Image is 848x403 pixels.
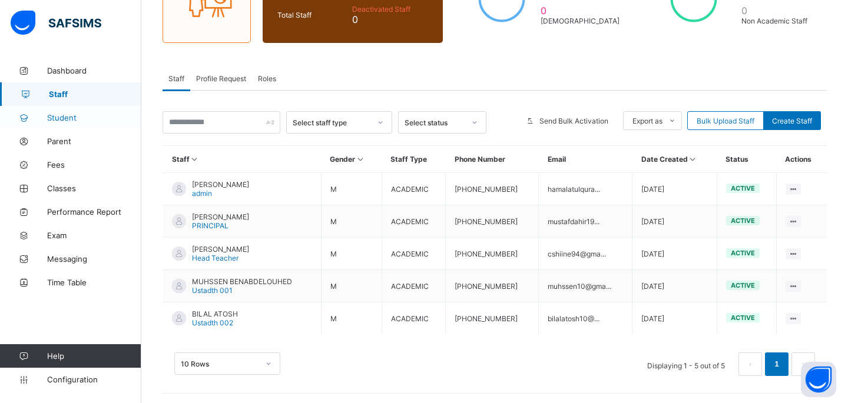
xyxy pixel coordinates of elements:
[352,5,428,14] span: Deactivated Staff
[352,14,428,25] span: 0
[741,5,812,16] span: 0
[697,116,754,125] span: Bulk Upload Staff
[382,146,446,173] th: Staff Type
[632,146,717,173] th: Date Created
[539,146,632,173] th: Email
[321,302,382,335] td: M
[49,89,141,99] span: Staff
[192,286,233,295] span: Ustadth 001
[632,205,717,238] td: [DATE]
[192,245,249,254] span: [PERSON_NAME]
[632,238,717,270] td: [DATE]
[321,146,382,173] th: Gender
[539,116,608,125] span: Send Bulk Activation
[638,352,734,376] li: Displaying 1 - 5 out of 5
[731,314,755,322] span: active
[47,278,141,287] span: Time Table
[801,362,836,397] button: Open asap
[731,249,755,257] span: active
[632,173,717,205] td: [DATE]
[791,352,815,376] li: 下一页
[168,74,184,83] span: Staff
[446,238,539,270] td: [PHONE_NUMBER]
[47,231,141,240] span: Exam
[11,11,101,35] img: safsims
[688,155,698,164] i: Sort in Ascending Order
[731,217,755,225] span: active
[321,270,382,302] td: M
[47,160,141,169] span: Fees
[405,118,465,127] div: Select status
[731,281,755,289] span: active
[446,270,539,302] td: [PHONE_NUMBER]
[738,352,762,376] li: 上一页
[738,352,762,376] button: prev page
[791,352,815,376] button: next page
[192,180,249,189] span: [PERSON_NAME]
[539,173,632,205] td: hamalatulqura...
[382,238,446,270] td: ACADEMIC
[47,184,141,193] span: Classes
[321,238,382,270] td: M
[355,155,365,164] i: Sort in Ascending Order
[181,359,259,368] div: 10 Rows
[293,118,370,127] div: Select staff type
[47,375,141,384] span: Configuration
[47,66,141,75] span: Dashboard
[446,205,539,238] td: [PHONE_NUMBER]
[539,205,632,238] td: mustafdahir19...
[446,146,539,173] th: Phone Number
[190,155,200,164] i: Sort in Ascending Order
[765,352,789,376] li: 1
[192,189,212,198] span: admin
[541,5,620,16] span: 0
[632,116,662,125] span: Export as
[446,302,539,335] td: [PHONE_NUMBER]
[539,270,632,302] td: muhssen10@gma...
[776,146,827,173] th: Actions
[741,16,812,25] span: Non Academic Staff
[632,302,717,335] td: [DATE]
[47,136,141,146] span: Parent
[731,184,755,192] span: active
[446,173,539,205] td: [PHONE_NUMBER]
[192,318,233,327] span: Ustadth 002
[47,207,141,217] span: Performance Report
[382,205,446,238] td: ACADEMIC
[192,212,249,221] span: [PERSON_NAME]
[772,116,812,125] span: Create Staff
[382,270,446,302] td: ACADEMIC
[47,113,141,122] span: Student
[47,351,141,361] span: Help
[274,8,349,22] div: Total Staff
[539,302,632,335] td: bilalatosh10@...
[539,238,632,270] td: cshiine94@gma...
[717,146,776,173] th: Status
[321,173,382,205] td: M
[192,309,238,318] span: BILAL ATOSH
[541,16,620,25] span: [DEMOGRAPHIC_DATA]
[196,74,246,83] span: Profile Request
[192,221,228,230] span: PRINCIPAL
[163,146,322,173] th: Staff
[321,205,382,238] td: M
[192,254,238,262] span: Head Teacher
[382,173,446,205] td: ACADEMIC
[382,302,446,335] td: ACADEMIC
[632,270,717,302] td: [DATE]
[47,254,141,264] span: Messaging
[258,74,276,83] span: Roles
[192,277,292,286] span: MUHSSEN BENABDELOUHED
[771,357,782,372] a: 1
